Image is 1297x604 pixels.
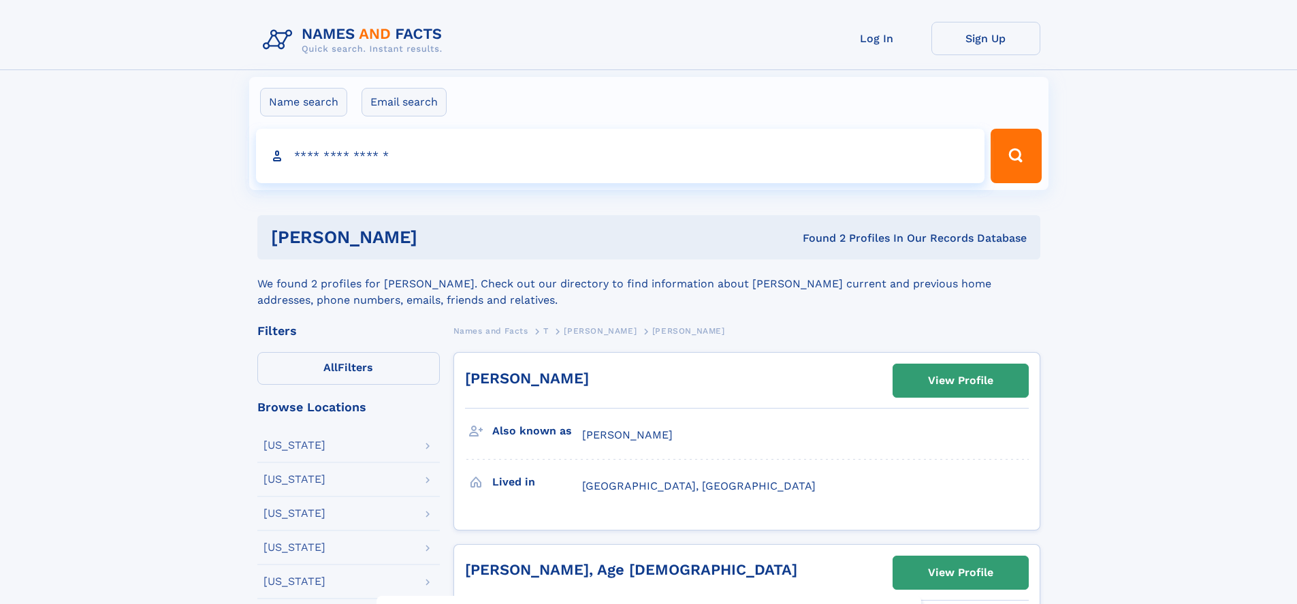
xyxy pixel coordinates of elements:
[260,88,347,116] label: Name search
[465,370,589,387] a: [PERSON_NAME]
[991,129,1041,183] button: Search Button
[582,479,816,492] span: [GEOGRAPHIC_DATA], [GEOGRAPHIC_DATA]
[263,542,325,553] div: [US_STATE]
[610,231,1027,246] div: Found 2 Profiles In Our Records Database
[543,326,549,336] span: T
[263,576,325,587] div: [US_STATE]
[893,556,1028,589] a: View Profile
[928,365,993,396] div: View Profile
[263,474,325,485] div: [US_STATE]
[652,326,725,336] span: [PERSON_NAME]
[362,88,447,116] label: Email search
[893,364,1028,397] a: View Profile
[582,428,673,441] span: [PERSON_NAME]
[543,322,549,339] a: T
[263,508,325,519] div: [US_STATE]
[256,129,985,183] input: search input
[492,419,582,443] h3: Also known as
[453,322,528,339] a: Names and Facts
[492,471,582,494] h3: Lived in
[564,326,637,336] span: [PERSON_NAME]
[465,561,797,578] a: [PERSON_NAME], Age [DEMOGRAPHIC_DATA]
[257,401,440,413] div: Browse Locations
[928,557,993,588] div: View Profile
[931,22,1040,55] a: Sign Up
[271,229,610,246] h1: [PERSON_NAME]
[257,259,1040,308] div: We found 2 profiles for [PERSON_NAME]. Check out our directory to find information about [PERSON_...
[257,22,453,59] img: Logo Names and Facts
[564,322,637,339] a: [PERSON_NAME]
[323,361,338,374] span: All
[257,325,440,337] div: Filters
[257,352,440,385] label: Filters
[263,440,325,451] div: [US_STATE]
[822,22,931,55] a: Log In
